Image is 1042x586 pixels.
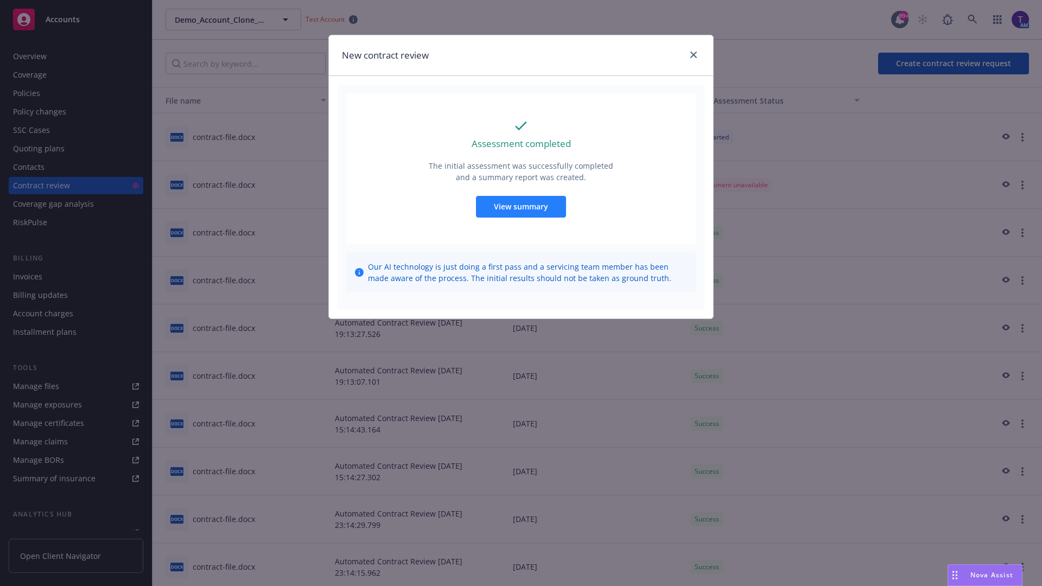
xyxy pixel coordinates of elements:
[428,160,614,183] p: The initial assessment was successfully completed and a summary report was created.
[948,565,962,585] div: Drag to move
[368,261,687,284] span: Our AI technology is just doing a first pass and a servicing team member has been made aware of t...
[342,48,429,62] h1: New contract review
[494,201,548,212] span: View summary
[970,570,1013,579] span: Nova Assist
[476,196,566,218] button: View summary
[687,48,700,61] a: close
[948,564,1022,586] button: Nova Assist
[472,137,571,151] p: Assessment completed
